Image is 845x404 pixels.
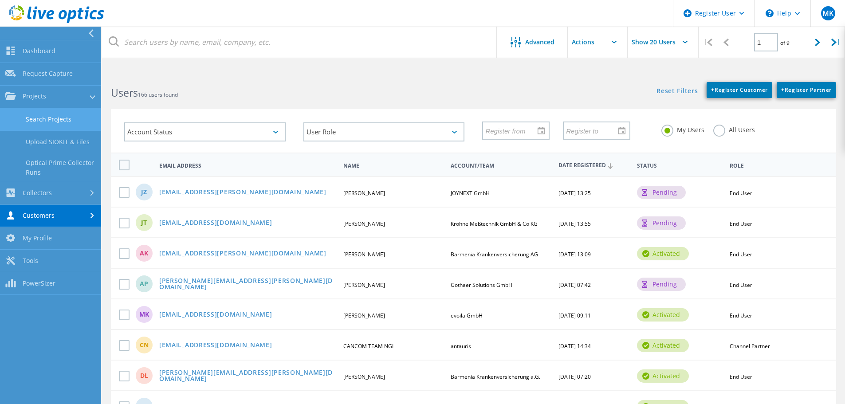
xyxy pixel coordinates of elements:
span: of 9 [780,39,790,47]
span: AK [140,250,148,256]
span: [DATE] 07:42 [558,281,591,289]
div: | [827,27,845,58]
span: [DATE] 07:20 [558,373,591,380]
span: JOYNEXT GmbH [451,189,490,197]
span: DL [140,373,148,379]
div: activated [637,308,689,322]
span: [PERSON_NAME] [343,312,385,319]
div: | [699,27,717,58]
a: [EMAIL_ADDRESS][DOMAIN_NAME] [159,311,272,319]
a: [EMAIL_ADDRESS][PERSON_NAME][DOMAIN_NAME] [159,250,326,258]
span: evoila GmbH [451,312,483,319]
a: [PERSON_NAME][EMAIL_ADDRESS][PERSON_NAME][DOMAIN_NAME] [159,278,336,291]
span: [PERSON_NAME] [343,281,385,289]
span: JZ [141,189,147,195]
label: My Users [661,125,704,133]
a: +Register Customer [707,82,772,98]
span: [PERSON_NAME] [343,251,385,258]
a: [EMAIL_ADDRESS][DOMAIN_NAME] [159,220,272,227]
span: End User [730,281,752,289]
span: Date Registered [558,163,629,169]
span: [DATE] 13:09 [558,251,591,258]
span: [PERSON_NAME] [343,189,385,197]
span: End User [730,251,752,258]
a: [EMAIL_ADDRESS][PERSON_NAME][DOMAIN_NAME] [159,189,326,196]
label: All Users [713,125,755,133]
span: 166 users found [138,91,178,98]
svg: \n [766,9,774,17]
span: Email Address [159,163,336,169]
b: + [781,86,785,94]
span: [DATE] 14:34 [558,342,591,350]
div: activated [637,247,689,260]
span: [PERSON_NAME] [343,373,385,380]
span: End User [730,220,752,227]
span: AP [140,281,148,287]
span: Barmenia Krankenversicherung AG [451,251,538,258]
span: Account/Team [451,163,550,169]
b: + [711,86,715,94]
div: User Role [303,122,465,141]
span: Channel Partner [730,342,770,350]
input: Register from [483,122,542,139]
span: Register Partner [781,86,832,94]
span: [DATE] 13:55 [558,220,591,227]
span: End User [730,373,752,380]
span: MK [139,311,149,318]
b: Users [111,86,138,100]
span: JT [141,220,147,226]
input: Search users by name, email, company, etc. [102,27,497,58]
div: pending [637,216,686,230]
span: [PERSON_NAME] [343,220,385,227]
a: Reset Filters [656,88,698,95]
span: Gothaer Solutions GmbH [451,281,512,289]
span: MK [822,10,833,17]
span: CN [140,342,149,348]
span: antauris [451,342,471,350]
a: +Register Partner [777,82,836,98]
input: Register to [564,122,623,139]
span: End User [730,189,752,197]
div: activated [637,339,689,352]
div: Account Status [124,122,286,141]
span: CANCOM TEAM NGI [343,342,393,350]
a: Live Optics Dashboard [9,19,104,25]
a: [EMAIL_ADDRESS][DOMAIN_NAME] [159,342,272,349]
span: [DATE] 09:11 [558,312,591,319]
div: pending [637,186,686,199]
span: Barmenia Krankenversicherung a.G. [451,373,540,380]
div: pending [637,278,686,291]
span: Register Customer [711,86,768,94]
span: Krohne Meßtechnik GmbH & Co KG [451,220,538,227]
a: [PERSON_NAME][EMAIL_ADDRESS][PERSON_NAME][DOMAIN_NAME] [159,369,336,383]
span: Role [730,163,822,169]
span: Advanced [525,39,554,45]
span: [DATE] 13:25 [558,189,591,197]
div: activated [637,369,689,383]
span: Status [637,163,723,169]
span: Name [343,163,443,169]
span: End User [730,312,752,319]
